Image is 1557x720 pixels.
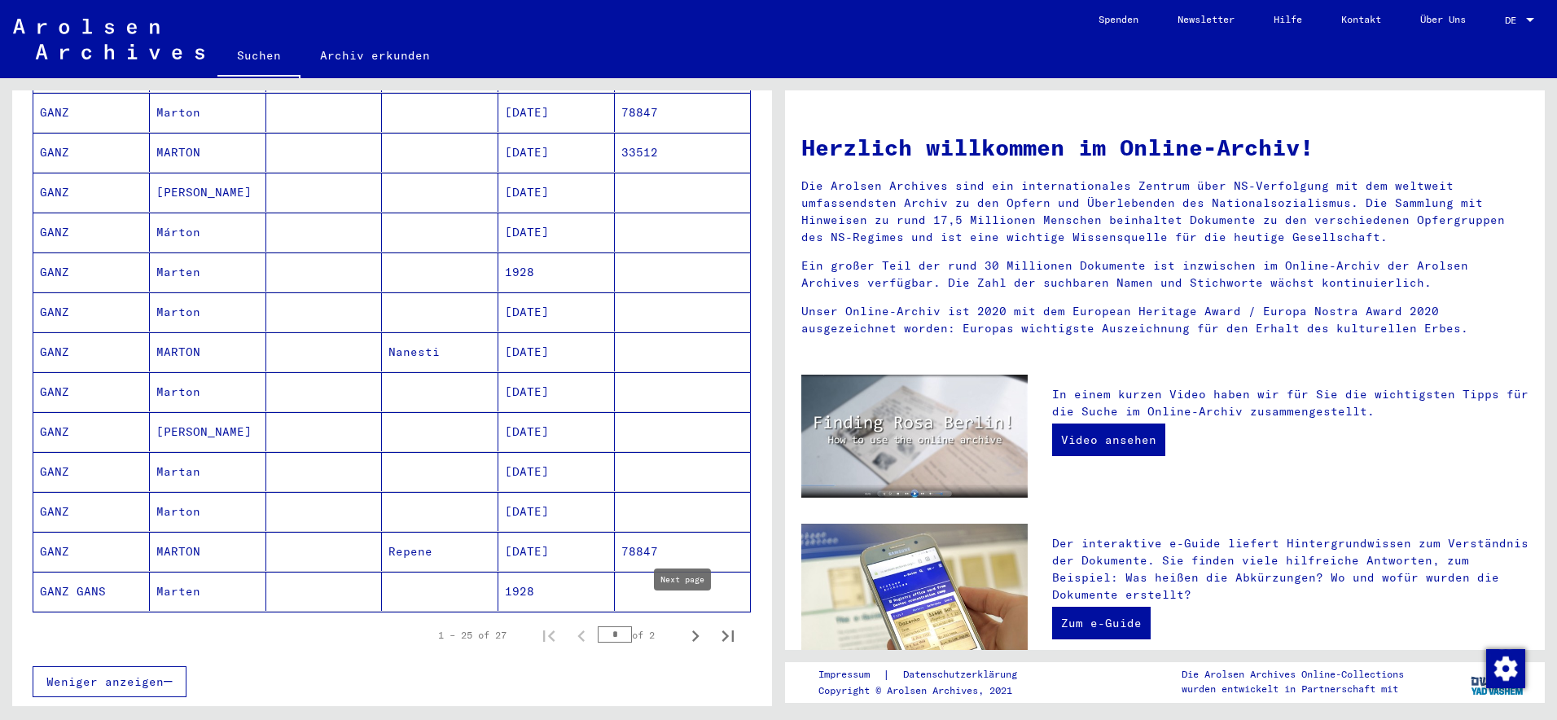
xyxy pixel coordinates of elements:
[498,372,615,411] mat-cell: [DATE]
[150,173,266,212] mat-cell: [PERSON_NAME]
[33,292,150,331] mat-cell: GANZ
[33,412,150,451] mat-cell: GANZ
[498,412,615,451] mat-cell: [DATE]
[33,452,150,491] mat-cell: GANZ
[13,19,204,59] img: Arolsen_neg.svg
[498,532,615,571] mat-cell: [DATE]
[150,93,266,132] mat-cell: Marton
[498,572,615,611] mat-cell: 1928
[801,178,1528,246] p: Die Arolsen Archives sind ein internationales Zentrum über NS-Verfolgung mit dem weltweit umfasse...
[1052,386,1528,420] p: In einem kurzen Video haben wir für Sie die wichtigsten Tipps für die Suche im Online-Archiv zusa...
[890,666,1037,683] a: Datenschutzerklärung
[1052,535,1528,604] p: Der interaktive e-Guide liefert Hintergrundwissen zum Verständnis der Dokumente. Sie finden viele...
[33,666,186,697] button: Weniger anzeigen
[801,303,1528,337] p: Unser Online-Archiv ist 2020 mit dem European Heritage Award / Europa Nostra Award 2020 ausgezeic...
[150,213,266,252] mat-cell: Márton
[801,130,1528,165] h1: Herzlich willkommen im Online-Archiv!
[818,666,1037,683] div: |
[801,524,1028,674] img: eguide.jpg
[150,532,266,571] mat-cell: MARTON
[679,619,712,652] button: Next page
[150,372,266,411] mat-cell: Marton
[818,683,1037,698] p: Copyright © Arolsen Archives, 2021
[498,332,615,371] mat-cell: [DATE]
[1486,649,1525,688] img: Zustimmung ändern
[498,213,615,252] mat-cell: [DATE]
[615,133,750,172] mat-cell: 33512
[1467,661,1528,702] img: yv_logo.png
[217,36,300,78] a: Suchen
[438,628,507,643] div: 1 – 25 of 27
[33,93,150,132] mat-cell: GANZ
[1182,682,1404,696] p: wurden entwickelt in Partnerschaft mit
[565,619,598,652] button: Previous page
[33,213,150,252] mat-cell: GANZ
[1505,15,1523,26] span: DE
[382,532,498,571] mat-cell: Repene
[150,332,266,371] mat-cell: MARTON
[498,292,615,331] mat-cell: [DATE]
[615,93,750,132] mat-cell: 78847
[801,257,1528,292] p: Ein großer Teil der rund 30 Millionen Dokumente ist inzwischen im Online-Archiv der Arolsen Archi...
[498,133,615,172] mat-cell: [DATE]
[33,332,150,371] mat-cell: GANZ
[150,133,266,172] mat-cell: MARTON
[533,619,565,652] button: First page
[150,412,266,451] mat-cell: [PERSON_NAME]
[300,36,450,75] a: Archiv erkunden
[33,492,150,531] mat-cell: GANZ
[498,252,615,292] mat-cell: 1928
[712,619,744,652] button: Last page
[150,572,266,611] mat-cell: Marten
[33,252,150,292] mat-cell: GANZ
[498,173,615,212] mat-cell: [DATE]
[615,532,750,571] mat-cell: 78847
[818,666,883,683] a: Impressum
[33,372,150,411] mat-cell: GANZ
[498,93,615,132] mat-cell: [DATE]
[150,292,266,331] mat-cell: Marton
[33,572,150,611] mat-cell: GANZ GANS
[33,133,150,172] mat-cell: GANZ
[1052,607,1151,639] a: Zum e-Guide
[150,252,266,292] mat-cell: Marten
[33,173,150,212] mat-cell: GANZ
[46,674,164,689] span: Weniger anzeigen
[382,332,498,371] mat-cell: Nanesti
[801,375,1028,498] img: video.jpg
[1182,667,1404,682] p: Die Arolsen Archives Online-Collections
[498,492,615,531] mat-cell: [DATE]
[33,532,150,571] mat-cell: GANZ
[1052,424,1165,456] a: Video ansehen
[598,627,679,643] div: of 2
[498,452,615,491] mat-cell: [DATE]
[150,452,266,491] mat-cell: Martan
[150,492,266,531] mat-cell: Marton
